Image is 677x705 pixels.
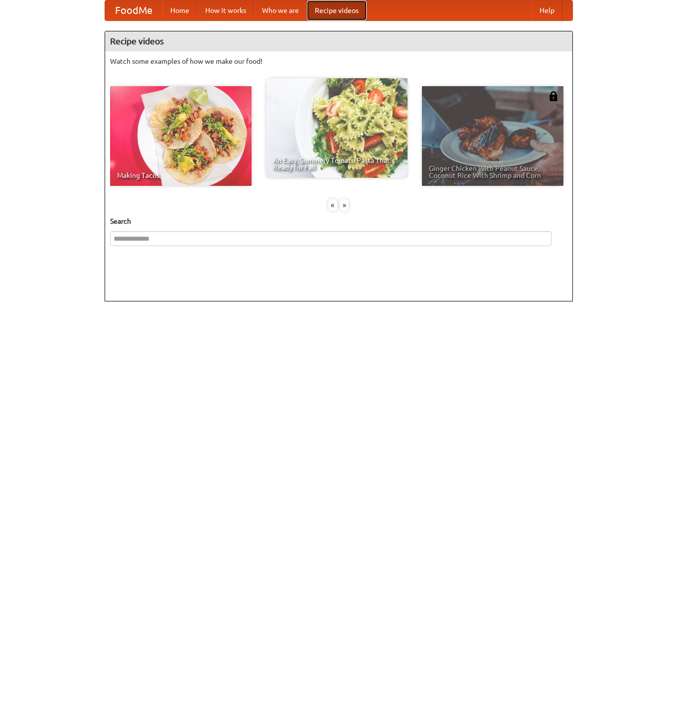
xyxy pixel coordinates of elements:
a: Making Tacos [110,86,252,186]
span: An Easy, Summery Tomato Pasta That's Ready for Fall [273,157,401,171]
a: Home [162,0,197,20]
a: Who we are [254,0,307,20]
a: Help [532,0,562,20]
a: An Easy, Summery Tomato Pasta That's Ready for Fall [266,78,407,178]
span: Making Tacos [117,172,245,179]
div: « [328,199,337,211]
a: FoodMe [105,0,162,20]
a: How it works [197,0,254,20]
h4: Recipe videos [105,31,572,51]
h5: Search [110,216,567,226]
p: Watch some examples of how we make our food! [110,56,567,66]
a: Recipe videos [307,0,367,20]
div: » [340,199,349,211]
img: 483408.png [548,91,558,101]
